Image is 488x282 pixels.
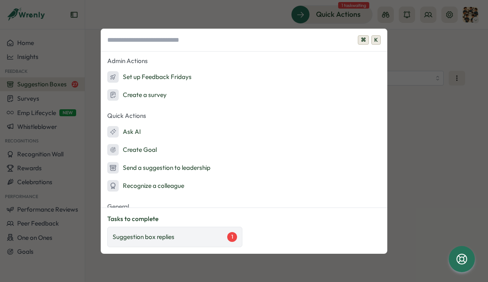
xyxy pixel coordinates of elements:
[107,144,157,156] div: Create Goal
[101,142,387,158] button: Create Goal
[107,71,192,83] div: Set up Feedback Fridays
[358,35,369,45] span: ⌘
[107,162,210,174] div: Send a suggestion to leadership
[101,160,387,176] button: Send a suggestion to leadership
[101,201,387,213] p: General
[101,178,387,194] button: Recognize a colleague
[107,214,381,223] p: Tasks to complete
[371,35,381,45] span: K
[227,232,237,242] div: 1
[101,110,387,122] p: Quick Actions
[107,126,141,138] div: Ask AI
[101,124,387,140] button: Ask AI
[101,87,387,103] button: Create a survey
[101,69,387,85] button: Set up Feedback Fridays
[101,55,387,67] p: Admin Actions
[107,180,184,192] div: Recognize a colleague
[113,232,174,241] p: Suggestion box replies
[107,89,167,101] div: Create a survey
